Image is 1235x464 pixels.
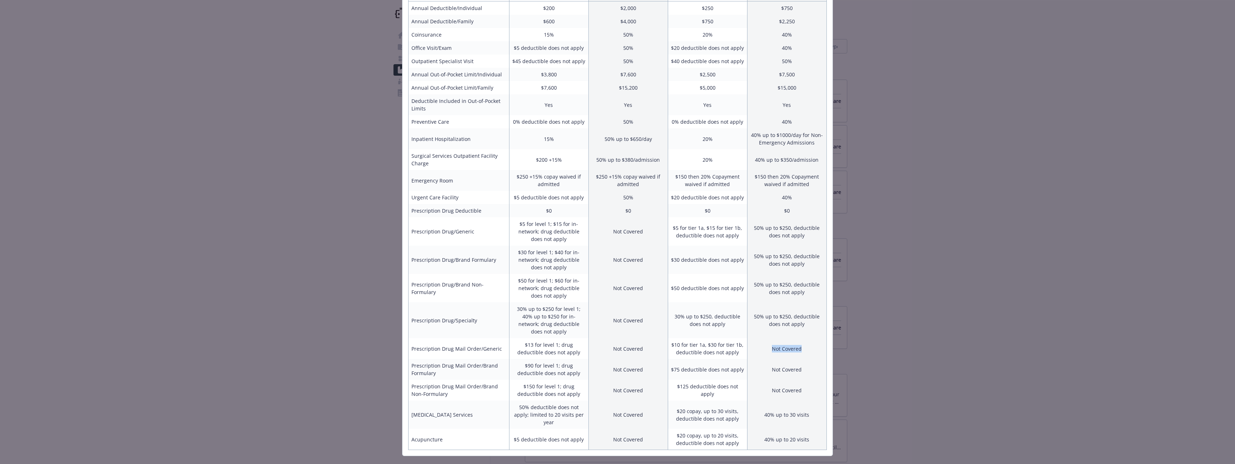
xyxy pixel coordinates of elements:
[509,1,588,15] td: $200
[509,246,588,274] td: $30 for level 1; $40 for in-network; drug deductible does not apply
[509,68,588,81] td: $3,800
[747,81,826,94] td: $15,000
[409,302,509,338] td: Prescription Drug/Specialty
[668,401,747,429] td: $20 copay, up to 30 visits, deductible does not apply
[668,28,747,41] td: 20%
[588,128,668,149] td: 50% up to $650/day
[668,55,747,68] td: $40 deductible does not apply
[588,81,668,94] td: $15,200
[588,94,668,115] td: Yes
[509,149,588,170] td: $200 +15%
[509,15,588,28] td: $600
[409,28,509,41] td: Coinsurance
[668,41,747,55] td: $20 deductible does not apply
[668,81,747,94] td: $5,000
[668,191,747,204] td: $20 deductible does not apply
[747,28,826,41] td: 40%
[409,94,509,115] td: Deductible Included in Out-of-Pocket Limits
[747,274,826,302] td: 50% up to $250, deductible does not apply
[588,15,668,28] td: $4,000
[747,149,826,170] td: 40% up to $350/admission
[668,302,747,338] td: 30% up to $250, deductible does not apply
[668,68,747,81] td: $2,500
[668,170,747,191] td: $150 then 20% Copayment waived if admitted
[668,217,747,246] td: $5 for tier 1a, $15 for tier 1b, deductible does not apply
[747,429,826,450] td: 40% up to 20 visits
[588,401,668,429] td: Not Covered
[409,338,509,359] td: Prescription Drug Mail Order/Generic
[588,204,668,217] td: $0
[409,274,509,302] td: Prescription Drug/Brand Non-Formulary
[409,81,509,94] td: Annual Out-of-Pocket Limit/Family
[509,55,588,68] td: $45 deductible does not apply
[588,217,668,246] td: Not Covered
[509,217,588,246] td: $5 for level 1; $15 for in-network; drug deductible does not apply
[409,246,509,274] td: Prescription Drug/Brand Formulary
[409,115,509,128] td: Preventive Care
[509,41,588,55] td: $5 deductible does not apply
[409,15,509,28] td: Annual Deductible/Family
[588,149,668,170] td: 50% up to $380/admission
[668,149,747,170] td: 20%
[747,191,826,204] td: 40%
[409,191,509,204] td: Urgent Care Facility
[509,115,588,128] td: 0% deductible does not apply
[747,55,826,68] td: 50%
[668,15,747,28] td: $750
[509,401,588,429] td: 50% deductible does not apply; limited to 20 visits per year
[409,359,509,380] td: Prescription Drug Mail Order/Brand Formulary
[588,274,668,302] td: Not Covered
[588,55,668,68] td: 50%
[588,380,668,401] td: Not Covered
[588,302,668,338] td: Not Covered
[409,68,509,81] td: Annual Out-of-Pocket Limit/Individual
[509,170,588,191] td: $250 +15% copay waived if admitted
[747,68,826,81] td: $7,500
[588,115,668,128] td: 50%
[409,149,509,170] td: Surgical Services Outpatient Facility Charge
[409,380,509,401] td: Prescription Drug Mail Order/Brand Non-Formulary
[668,1,747,15] td: $250
[509,302,588,338] td: 30% up to $250 for level 1; 40% up to $250 for in-network; drug deductible does not apply
[747,380,826,401] td: Not Covered
[747,1,826,15] td: $750
[509,94,588,115] td: Yes
[747,41,826,55] td: 40%
[409,55,509,68] td: Outpatient Specialist Visit
[509,338,588,359] td: $13 for level 1; drug deductible does not apply
[588,68,668,81] td: $7,600
[409,429,509,450] td: Acupuncture
[588,246,668,274] td: Not Covered
[668,274,747,302] td: $50 deductible does not apply
[588,191,668,204] td: 50%
[409,204,509,217] td: Prescription Drug Deductible
[668,338,747,359] td: $10 for tier 1a, $30 for tier 1b, deductible does not apply
[509,380,588,401] td: $150 for level 1; drug deductible does not apply
[747,128,826,149] td: 40% up to $1000/day for Non-Emergency Admissions
[747,204,826,217] td: $0
[588,429,668,450] td: Not Covered
[668,380,747,401] td: $125 deductible does not apply
[747,302,826,338] td: 50% up to $250, deductible does not apply
[668,204,747,217] td: $0
[509,204,588,217] td: $0
[588,338,668,359] td: Not Covered
[747,115,826,128] td: 40%
[509,28,588,41] td: 15%
[747,170,826,191] td: $150 then 20% Copayment waived if admitted
[668,115,747,128] td: 0% deductible does not apply
[668,429,747,450] td: $20 copay, up to 20 visits, deductible does not apply
[747,246,826,274] td: 50% up to $250, deductible does not apply
[668,246,747,274] td: $30 deductible does not apply
[668,94,747,115] td: Yes
[409,128,509,149] td: Inpatient Hospitalization
[509,274,588,302] td: $50 for level 1; $60 for in-network; drug deductible does not apply
[509,359,588,380] td: $90 for level 1; drug deductible does not apply
[668,128,747,149] td: 20%
[747,15,826,28] td: $2,250
[668,359,747,380] td: $75 deductible does not apply
[509,128,588,149] td: 15%
[747,94,826,115] td: Yes
[409,170,509,191] td: Emergency Room
[747,217,826,246] td: 50% up to $250, deductible does not apply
